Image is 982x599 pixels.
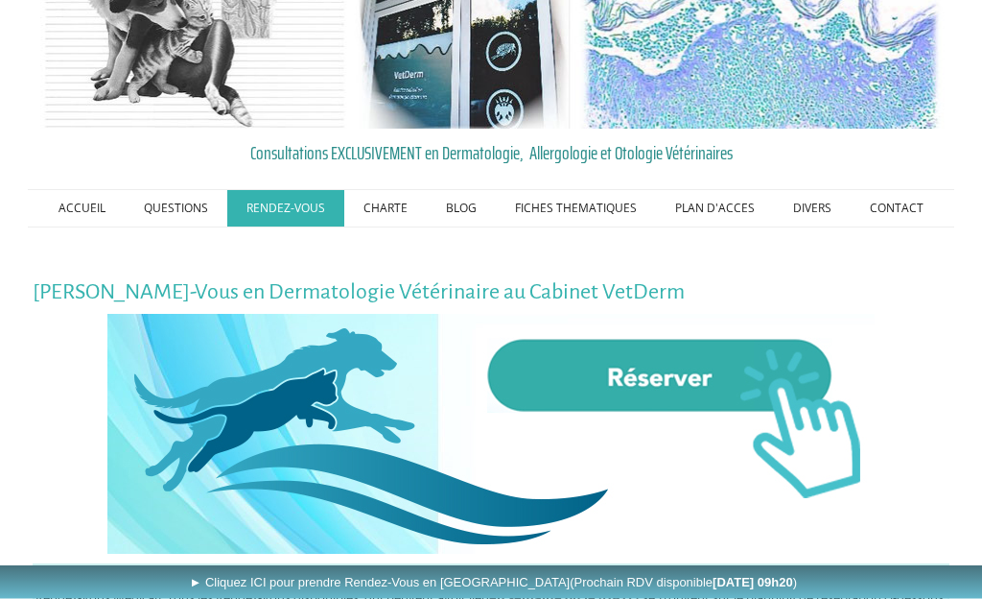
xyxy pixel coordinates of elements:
span: (Prochain RDV disponible ) [570,575,797,589]
a: QUESTIONS [125,191,227,228]
span: ► Cliquez ICI pour prendre Rendez-Vous en [GEOGRAPHIC_DATA] [189,575,797,589]
b: [DATE] 09h20 [713,575,793,589]
a: PLAN D'ACCES [656,191,774,228]
a: CHARTE [344,191,427,228]
img: Rendez-Vous en Ligne au Cabinet VetDerm [107,315,875,555]
a: FICHES THEMATIQUES [496,191,656,228]
a: CONTACT [851,191,943,228]
a: BLOG [427,191,496,228]
a: DIVERS [774,191,851,228]
a: ACCUEIL [39,191,125,228]
a: RENDEZ-VOUS [227,191,344,228]
a: Consultations EXCLUSIVEMENT en Dermatologie, Allergologie et Otologie Vétérinaires [33,139,950,168]
h1: [PERSON_NAME]-Vous en Dermatologie Vétérinaire au Cabinet VetDerm [33,281,950,305]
